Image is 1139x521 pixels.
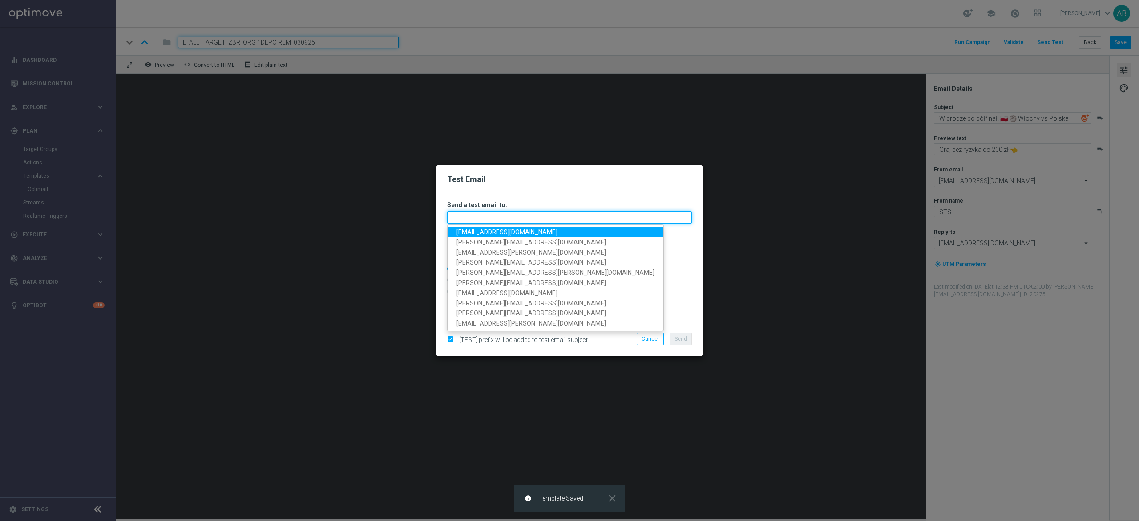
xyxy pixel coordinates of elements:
a: [EMAIL_ADDRESS][PERSON_NAME][DOMAIN_NAME] [448,247,663,257]
span: [PERSON_NAME][EMAIL_ADDRESS][DOMAIN_NAME] [456,279,606,286]
a: [PERSON_NAME][EMAIL_ADDRESS][DOMAIN_NAME] [448,308,663,318]
a: [EMAIL_ADDRESS][PERSON_NAME][DOMAIN_NAME] [448,318,663,329]
button: Cancel [637,333,664,345]
button: close [606,495,618,502]
span: [EMAIL_ADDRESS][PERSON_NAME][DOMAIN_NAME] [456,320,606,327]
span: [PERSON_NAME][EMAIL_ADDRESS][DOMAIN_NAME] [456,239,606,246]
h3: Send a test email to: [447,201,692,209]
span: [PERSON_NAME][EMAIL_ADDRESS][DOMAIN_NAME] [456,299,606,306]
a: [PERSON_NAME][EMAIL_ADDRESS][DOMAIN_NAME] [448,298,663,308]
span: [EMAIL_ADDRESS][DOMAIN_NAME] [456,228,557,236]
span: Template Saved [539,495,583,502]
a: [PERSON_NAME][EMAIL_ADDRESS][DOMAIN_NAME] [448,278,663,288]
i: close [606,493,618,504]
a: [EMAIL_ADDRESS][DOMAIN_NAME] [448,227,663,237]
a: [PERSON_NAME][EMAIL_ADDRESS][PERSON_NAME][DOMAIN_NAME] [448,268,663,278]
a: [PERSON_NAME][EMAIL_ADDRESS][DOMAIN_NAME] [448,237,663,248]
span: [EMAIL_ADDRESS][DOMAIN_NAME] [456,289,557,297]
span: [TEST] prefix will be added to test email subject [459,336,588,343]
span: [PERSON_NAME][EMAIL_ADDRESS][DOMAIN_NAME] [456,309,606,317]
h2: Test Email [447,174,692,185]
button: Send [670,333,692,345]
span: [PERSON_NAME][EMAIL_ADDRESS][PERSON_NAME][DOMAIN_NAME] [456,269,654,276]
span: [PERSON_NAME][EMAIL_ADDRESS][DOMAIN_NAME] [456,259,606,266]
a: [EMAIL_ADDRESS][DOMAIN_NAME] [448,288,663,298]
i: info [525,495,532,502]
span: [EMAIL_ADDRESS][PERSON_NAME][DOMAIN_NAME] [456,248,606,256]
span: Send [675,336,687,342]
a: [PERSON_NAME][EMAIL_ADDRESS][DOMAIN_NAME] [448,257,663,268]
